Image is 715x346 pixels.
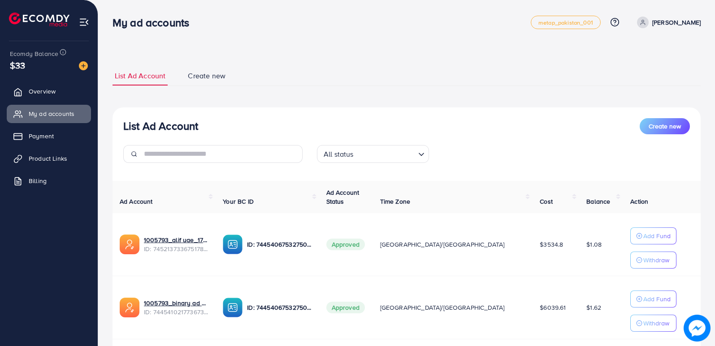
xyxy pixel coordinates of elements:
[317,145,429,163] div: Search for option
[144,244,208,253] span: ID: 7452137336751783937
[223,197,254,206] span: Your BC ID
[123,120,198,132] h3: List Ad Account
[643,318,669,329] p: Withdraw
[10,59,25,72] span: $33
[586,303,601,312] span: $1.62
[247,239,312,250] p: ID: 7445406753275019281
[586,240,602,249] span: $1.08
[540,197,553,206] span: Cost
[188,71,225,81] span: Create new
[29,87,56,96] span: Overview
[649,122,681,131] span: Create new
[326,239,365,250] span: Approved
[380,240,505,249] span: [GEOGRAPHIC_DATA]/[GEOGRAPHIC_DATA]
[7,82,91,100] a: Overview
[540,240,563,249] span: $3534.8
[538,20,593,26] span: metap_pakistan_001
[9,13,69,26] img: logo
[7,172,91,190] a: Billing
[29,132,54,141] span: Payment
[29,154,67,163] span: Product Links
[630,227,676,244] button: Add Fund
[630,197,648,206] span: Action
[326,302,365,313] span: Approved
[144,308,208,316] span: ID: 7445410217736732673
[540,303,566,312] span: $6039.61
[144,235,208,244] a: 1005793_alif uae_1735085948322
[120,197,153,206] span: Ad Account
[10,49,58,58] span: Ecomdy Balance
[120,235,139,254] img: ic-ads-acc.e4c84228.svg
[29,109,74,118] span: My ad accounts
[79,61,88,70] img: image
[630,315,676,332] button: Withdraw
[223,235,243,254] img: ic-ba-acc.ded83a64.svg
[144,235,208,254] div: <span class='underline'>1005793_alif uae_1735085948322</span></br>7452137336751783937
[115,71,165,81] span: List Ad Account
[633,17,701,28] a: [PERSON_NAME]
[531,16,601,29] a: metap_pakistan_001
[643,294,671,304] p: Add Fund
[630,290,676,308] button: Add Fund
[630,252,676,269] button: Withdraw
[7,105,91,123] a: My ad accounts
[7,150,91,167] a: Product Links
[29,176,47,185] span: Billing
[356,146,415,161] input: Search for option
[144,299,208,308] a: 1005793_binary ad account 1_1733519668386
[380,303,505,312] span: [GEOGRAPHIC_DATA]/[GEOGRAPHIC_DATA]
[380,197,410,206] span: Time Zone
[113,16,196,29] h3: My ad accounts
[79,17,89,27] img: menu
[586,197,610,206] span: Balance
[652,17,701,28] p: [PERSON_NAME]
[144,299,208,317] div: <span class='underline'>1005793_binary ad account 1_1733519668386</span></br>7445410217736732673
[640,118,690,134] button: Create new
[686,317,708,339] img: image
[643,255,669,265] p: Withdraw
[247,302,312,313] p: ID: 7445406753275019281
[120,298,139,317] img: ic-ads-acc.e4c84228.svg
[322,148,355,161] span: All status
[223,298,243,317] img: ic-ba-acc.ded83a64.svg
[643,231,671,241] p: Add Fund
[326,188,360,206] span: Ad Account Status
[7,127,91,145] a: Payment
